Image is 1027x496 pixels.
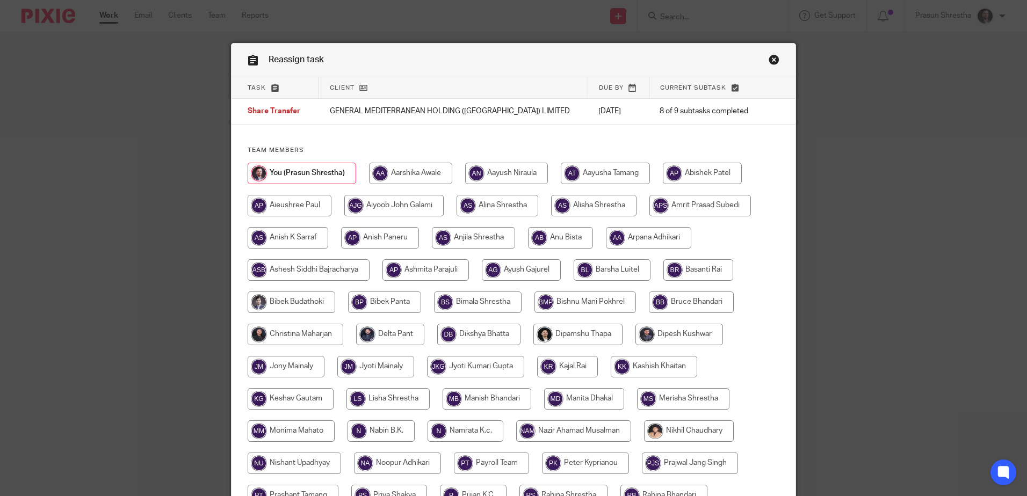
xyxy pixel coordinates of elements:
p: [DATE] [598,106,638,116]
td: 8 of 9 subtasks completed [649,99,762,125]
span: Task [248,85,266,91]
span: Reassign task [269,55,324,64]
span: Share Transfer [248,108,300,115]
span: Due by [599,85,624,91]
span: Client [330,85,355,91]
span: Current subtask [660,85,726,91]
h4: Team members [248,146,779,155]
p: GENERAL MEDITERRANEAN HOLDING ([GEOGRAPHIC_DATA]) LIMITED [330,106,577,116]
a: Close this dialog window [769,54,779,69]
